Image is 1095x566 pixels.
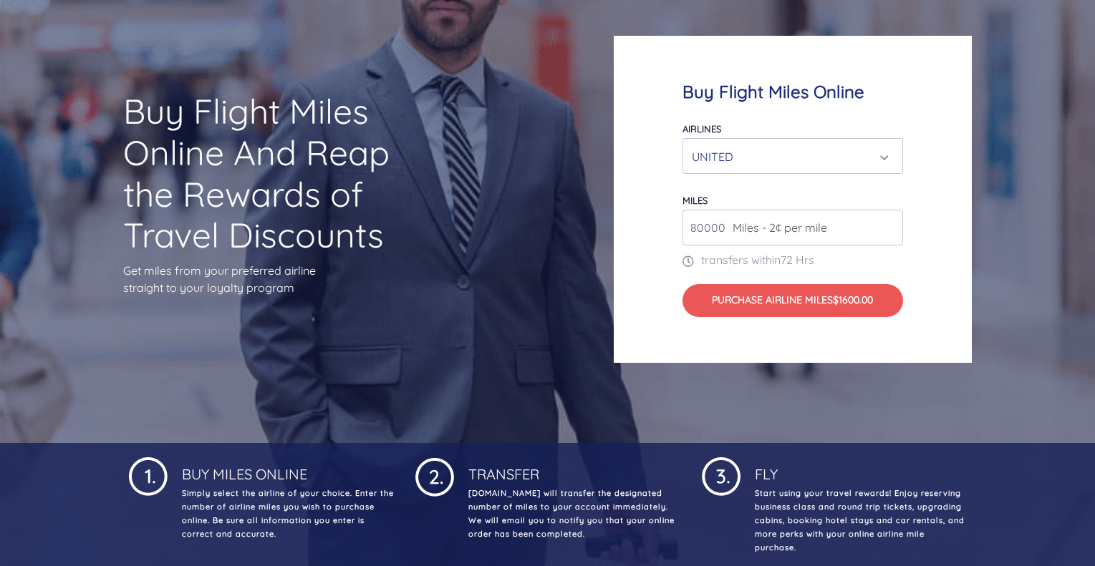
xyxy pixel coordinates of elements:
p: [DOMAIN_NAME] will transfer the designated number of miles to your account immediately. We will e... [466,487,680,541]
span: 72 Hrs [781,253,814,267]
p: Start using your travel rewards! Enjoy reserving business class and round trip tickets, upgrading... [752,487,967,555]
img: 1 [415,454,454,497]
label: Airlines [682,123,721,135]
button: Purchase Airline Miles$1600.00 [682,284,903,317]
span: Miles - 2¢ per mile [725,219,827,236]
img: 1 [129,454,168,496]
div: UNITED [692,143,885,170]
h4: Fly [752,454,967,483]
label: miles [682,195,708,206]
h1: Buy Flight Miles Online And Reap the Rewards of Travel Discounts [123,91,424,255]
span: $1600.00 [833,293,873,306]
button: UNITED [682,138,903,174]
p: Simply select the airline of your choice. Enter the number of airline miles you wish to purchase ... [179,487,394,541]
img: 1 [702,454,741,496]
h4: Transfer [466,454,680,483]
p: transfers within [682,251,903,268]
p: Get miles from your preferred airline straight to your loyalty program [123,262,424,296]
h4: Buy Miles Online [179,454,394,483]
h4: Buy Flight Miles Online [682,82,903,102]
